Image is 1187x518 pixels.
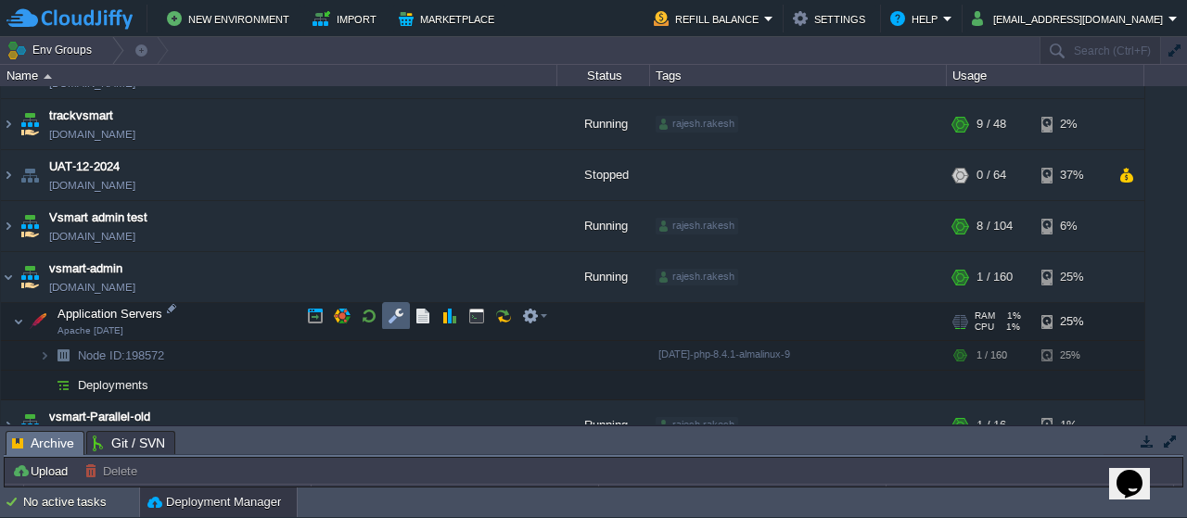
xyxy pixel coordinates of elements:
[399,7,500,30] button: Marketplace
[6,7,133,31] img: CloudJiffy
[1041,252,1102,302] div: 25%
[656,116,738,133] div: rajesh.rakesh
[890,7,943,30] button: Help
[975,322,994,333] span: CPU
[793,7,871,30] button: Settings
[56,307,165,321] a: Application ServersApache [DATE]
[49,107,113,125] a: trackvsmart
[651,65,946,86] div: Tags
[558,65,649,86] div: Status
[49,176,135,195] a: [DOMAIN_NAME]
[49,208,147,227] a: Vsmart admin test
[654,7,764,30] button: Refill Balance
[49,158,120,176] a: UAT-12-2024
[57,325,123,336] span: Apache [DATE]
[12,462,73,479] button: Upload
[17,252,43,302] img: AMDAwAAAACH5BAEAAAAALAAAAAABAAEAAAICRAEAOw==
[976,252,1013,302] div: 1 / 160
[17,150,43,200] img: AMDAwAAAACH5BAEAAAAALAAAAAABAAEAAAICRAEAOw==
[656,269,738,285] div: rajesh.rakesh
[976,99,1006,149] div: 9 / 48
[84,462,143,479] button: Delete
[1,201,16,251] img: AMDAwAAAACH5BAEAAAAALAAAAAABAAEAAAICRAEAOw==
[600,485,886,506] div: Size
[656,417,738,434] div: rajesh.rakesh
[972,7,1168,30] button: [EMAIL_ADDRESS][DOMAIN_NAME]
[1002,310,1021,322] span: 1%
[976,400,1006,450] div: 1 / 16
[25,485,311,506] div: Name
[1,150,16,200] img: AMDAwAAAACH5BAEAAAAALAAAAAABAAEAAAICRAEAOw==
[1002,322,1020,333] span: 1%
[976,201,1013,251] div: 8 / 104
[1041,341,1102,370] div: 25%
[76,347,167,363] span: 198572
[313,485,598,506] div: Comment
[557,400,650,450] div: Running
[23,487,139,517] div: No active tasks
[1,99,16,149] img: AMDAwAAAACH5BAEAAAAALAAAAAABAAEAAAICRAEAOw==
[25,303,51,340] img: AMDAwAAAACH5BAEAAAAALAAAAAABAAEAAAICRAEAOw==
[976,341,1007,370] div: 1 / 160
[2,65,556,86] div: Name
[49,408,150,426] a: vsmart-Parallel-old
[887,485,1173,506] div: Upload Date
[975,310,995,322] span: RAM
[976,150,1006,200] div: 0 / 64
[44,74,52,79] img: AMDAwAAAACH5BAEAAAAALAAAAAABAAEAAAICRAEAOw==
[17,400,43,450] img: AMDAwAAAACH5BAEAAAAALAAAAAABAAEAAAICRAEAOw==
[76,347,167,363] a: Node ID:198572
[50,341,76,370] img: AMDAwAAAACH5BAEAAAAALAAAAAABAAEAAAICRAEAOw==
[147,493,281,512] button: Deployment Manager
[6,37,98,63] button: Env Groups
[1041,303,1102,340] div: 25%
[948,65,1143,86] div: Usage
[78,348,125,362] span: Node ID:
[39,371,50,399] img: AMDAwAAAACH5BAEAAAAALAAAAAABAAEAAAICRAEAOw==
[557,150,650,200] div: Stopped
[50,371,76,399] img: AMDAwAAAACH5BAEAAAAALAAAAAABAAEAAAICRAEAOw==
[1109,444,1168,499] iframe: chat widget
[167,7,295,30] button: New Environment
[313,7,382,30] button: Import
[656,218,738,234] div: rajesh.rakesh
[1041,150,1102,200] div: 37%
[93,432,165,454] span: Git / SVN
[49,125,135,144] a: [DOMAIN_NAME]
[658,348,790,360] span: [DATE]-php-8.4.1-almalinux-9
[49,259,122,278] a: vsmart-admin
[39,341,50,370] img: AMDAwAAAACH5BAEAAAAALAAAAAABAAEAAAICRAEAOw==
[557,201,650,251] div: Running
[12,432,74,455] span: Archive
[1,400,16,450] img: AMDAwAAAACH5BAEAAAAALAAAAAABAAEAAAICRAEAOw==
[17,201,43,251] img: AMDAwAAAACH5BAEAAAAALAAAAAABAAEAAAICRAEAOw==
[1041,99,1102,149] div: 2%
[1,252,16,302] img: AMDAwAAAACH5BAEAAAAALAAAAAABAAEAAAICRAEAOw==
[56,306,165,322] span: Application Servers
[557,252,650,302] div: Running
[1041,400,1102,450] div: 1%
[17,99,43,149] img: AMDAwAAAACH5BAEAAAAALAAAAAABAAEAAAICRAEAOw==
[49,227,135,246] a: [DOMAIN_NAME]
[76,377,151,393] a: Deployments
[13,303,24,340] img: AMDAwAAAACH5BAEAAAAALAAAAAABAAEAAAICRAEAOw==
[1041,201,1102,251] div: 6%
[49,278,135,297] a: [DOMAIN_NAME]
[557,99,650,149] div: Running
